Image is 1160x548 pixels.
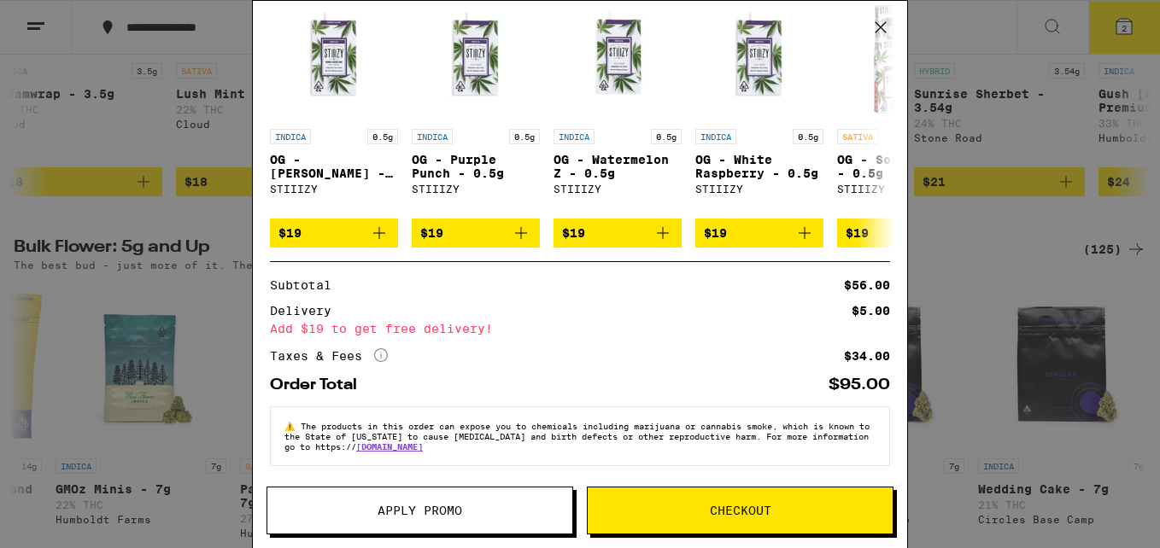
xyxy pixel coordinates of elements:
div: $5.00 [852,305,890,317]
span: $19 [704,226,727,240]
div: Order Total [270,377,369,393]
div: $56.00 [844,279,890,291]
span: $19 [420,226,443,240]
div: STIIIZY [837,184,965,195]
p: 0.5g [793,129,823,144]
p: OG - [PERSON_NAME] - 0.5g [270,153,398,180]
span: Checkout [710,504,771,516]
p: OG - Watermelon Z - 0.5g [554,153,682,180]
div: Delivery [270,305,343,317]
button: Add to bag [270,219,398,248]
p: 0.5g [651,129,682,144]
span: Hi. Need any help? [10,12,123,26]
button: Add to bag [412,219,540,248]
p: OG - White Raspberry - 0.5g [695,153,823,180]
div: Subtotal [270,279,343,291]
div: STIIIZY [695,184,823,195]
p: INDICA [412,129,453,144]
div: $95.00 [829,377,890,393]
p: INDICA [554,129,595,144]
p: OG - Purple Punch - 0.5g [412,153,540,180]
span: $19 [278,226,302,240]
button: Add to bag [554,219,682,248]
span: $19 [562,226,585,240]
button: Apply Promo [267,487,573,534]
button: Checkout [587,487,893,534]
div: $34.00 [844,350,890,362]
div: STIIIZY [412,184,540,195]
button: Add to bag [695,219,823,248]
p: OG - Sour Tangie - 0.5g [837,153,965,180]
span: The products in this order can expose you to chemicals including marijuana or cannabis smoke, whi... [284,421,870,452]
span: ⚠️ [284,421,301,431]
p: 0.5g [367,129,398,144]
button: Add to bag [837,219,965,248]
div: Taxes & Fees [270,348,388,364]
div: Add $19 to get free delivery! [270,323,890,335]
a: [DOMAIN_NAME] [356,441,423,452]
span: $19 [846,226,869,240]
p: SATIVA [837,129,878,144]
div: STIIIZY [554,184,682,195]
div: STIIIZY [270,184,398,195]
p: INDICA [695,129,736,144]
span: Apply Promo [378,504,462,516]
p: 0.5g [509,129,540,144]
